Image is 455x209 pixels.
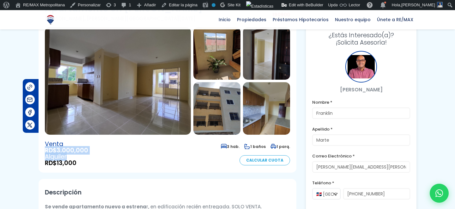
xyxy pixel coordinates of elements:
a: Inicio [215,10,234,29]
label: Teléfono * [312,179,410,187]
img: Compartir [27,96,33,103]
img: Apartamento en Jacobo Majluta [45,27,191,135]
a: Préstamos Hipotecarios [270,10,332,29]
span: Propiedades [234,15,270,24]
a: Nuestro equipo [332,10,374,29]
span: Préstamos Hipotecarios [270,15,332,24]
div: No indexar [212,3,215,7]
span: ¿Estás Interesado(a)? [312,32,410,39]
h3: ¡Solicita Asesoría! [312,32,410,46]
img: Apartamento en Jacobo Majluta [243,82,290,135]
img: Apartamento en Jacobo Majluta [193,82,240,135]
label: Nombre * [312,98,410,106]
img: Compartir [27,84,33,90]
a: Propiedades [234,10,270,29]
img: Logo de REMAX [45,14,56,25]
span: Site Kit [227,3,240,7]
h2: Descripción [45,185,290,200]
span: 13,000 [57,159,76,167]
span: Nuestro equipo [332,15,374,24]
a: RE/MAX Metropolitana [45,10,56,29]
span: Inicio [215,15,234,24]
span: 1 parq. [270,144,290,149]
span: 3,000,000 [57,146,88,155]
a: Únete a RE/MAX [374,10,416,29]
span: RD$ [45,147,88,154]
img: Apartamento en Jacobo Majluta [243,27,290,80]
img: Compartir [27,109,33,116]
input: 123-456-7890 [343,188,410,200]
label: Correo Electrónico * [312,152,410,160]
img: Compartir [27,122,33,128]
span: 3 hab. [221,144,240,149]
span: [PERSON_NAME] [401,3,435,7]
span: Únete a RE/MAX [374,15,416,24]
div: Julio Holguin [345,51,377,83]
label: Apellido * [312,125,410,133]
a: Calcular Cuota [240,155,290,165]
span: Venta [45,141,88,147]
img: Apartamento en Jacobo Majluta [193,27,240,80]
span: 1 baños [244,144,266,149]
span: RD$ [45,160,88,166]
span: Alquiler [45,154,88,160]
p: [PERSON_NAME] [312,86,410,94]
img: Visitas de 48 horas. Haz clic para ver más estadísticas del sitio. [246,1,273,11]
